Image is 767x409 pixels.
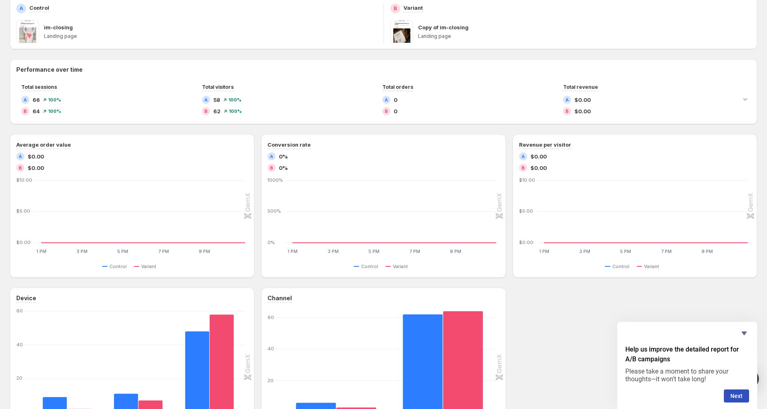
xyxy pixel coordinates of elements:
button: Control [354,262,381,271]
h3: Average order value [16,141,71,149]
h3: Conversion rate [267,141,311,149]
span: Total revenue [563,84,598,90]
text: 3 PM [328,248,339,254]
h2: A [24,97,27,102]
button: Variant [637,262,662,271]
text: 1000% [267,177,283,183]
text: 9 PM [199,248,210,254]
text: 60 [16,308,23,314]
span: Variant [141,263,156,270]
text: 1 PM [539,248,549,254]
img: Copy of im-closing [390,20,413,43]
span: 0% [279,164,288,172]
text: 20 [267,377,274,383]
text: $5.00 [519,208,533,214]
h2: Help us improve the detailed report for A/B campaigns [625,345,749,364]
h2: B [19,165,22,170]
text: 500% [267,208,281,214]
p: Please take a moment to share your thoughts—it won’t take long! [625,367,749,383]
text: 5 PM [117,248,128,254]
span: Control [110,263,127,270]
h2: Performance over time [16,66,751,74]
text: 40 [16,342,23,347]
text: $0.00 [519,240,533,245]
text: 5 PM [620,248,631,254]
text: 7 PM [410,248,420,254]
text: 0% [267,240,275,245]
text: 1 PM [36,248,46,254]
span: 0% [279,152,288,161]
button: Hide survey [739,328,749,338]
h2: A [385,97,388,102]
span: 64 [33,107,40,115]
text: 20 [16,375,22,381]
text: $10.00 [519,177,535,183]
text: 9 PM [450,248,461,254]
h2: A [19,154,22,159]
p: Landing page [418,33,751,40]
span: 0 [394,107,397,115]
button: Expand chart [739,93,751,105]
h2: A [204,97,208,102]
span: 100 % [228,97,241,102]
text: 3 PM [579,248,590,254]
p: im-closing [44,23,73,31]
h3: Device [16,294,36,302]
span: 62 [213,107,221,115]
text: 7 PM [661,248,671,254]
img: im-closing [16,20,39,43]
h2: B [522,165,525,170]
h2: B [385,109,388,114]
text: 1 PM [287,248,298,254]
p: Copy of im-closing [418,23,469,31]
span: 0 [394,96,397,104]
button: Control [605,262,633,271]
text: 3 PM [77,248,88,254]
span: $0.00 [28,152,44,161]
span: Variant [644,263,659,270]
span: 100 % [48,97,61,102]
p: Control [29,4,49,12]
h2: B [204,109,208,114]
span: Total sessions [21,84,57,90]
h2: B [270,165,273,170]
span: Total orders [382,84,413,90]
h2: B [565,109,569,114]
text: 40 [267,346,274,352]
text: 5 PM [368,248,379,254]
div: Help us improve the detailed report for A/B campaigns [625,328,749,402]
button: Variant [386,262,411,271]
span: $0.00 [530,152,547,161]
span: $0.00 [574,96,591,104]
text: 9 PM [701,248,712,254]
span: 100 % [229,109,242,114]
text: $0.00 [16,240,31,245]
span: 58 [213,96,220,104]
span: Variant [393,263,408,270]
span: $0.00 [28,164,44,172]
span: Control [361,263,378,270]
h3: Channel [267,294,292,302]
button: Control [102,262,130,271]
span: 66 [33,96,40,104]
button: Variant [134,262,160,271]
span: Total visitors [202,84,234,90]
h2: A [522,154,525,159]
text: 7 PM [158,248,169,254]
span: Control [612,263,629,270]
button: Next question [724,389,749,402]
text: $5.00 [16,208,30,214]
p: Landing page [44,33,377,40]
h2: B [24,109,27,114]
h2: B [394,5,397,12]
h3: Revenue per visitor [519,141,571,149]
text: $10.00 [16,177,32,183]
span: $0.00 [530,164,547,172]
text: 60 [267,314,274,320]
h2: A [565,97,569,102]
p: Variant [403,4,423,12]
h2: A [270,154,273,159]
h2: A [20,5,23,12]
span: $0.00 [574,107,591,115]
span: 100 % [48,109,61,114]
